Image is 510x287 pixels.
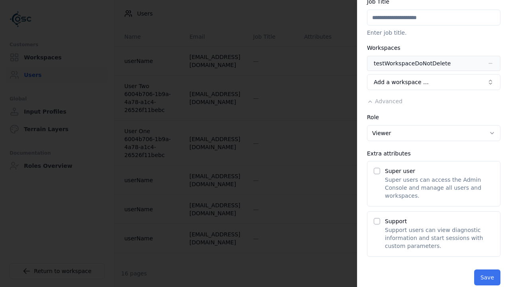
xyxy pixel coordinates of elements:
[367,114,379,120] label: Role
[385,218,407,224] label: Support
[385,226,494,250] p: Support users can view diagnostic information and start sessions with custom parameters.
[367,45,400,51] label: Workspaces
[374,59,451,67] div: testWorkspaceDoNotDelete
[385,168,415,174] label: Super user
[375,98,402,104] span: Advanced
[374,78,429,86] span: Add a workspace …
[367,97,402,105] button: Advanced
[385,176,494,200] p: Super users can access the Admin Console and manage all users and workspaces.
[367,151,500,156] div: Extra attributes
[367,29,500,37] p: Enter job title.
[474,269,500,285] button: Save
